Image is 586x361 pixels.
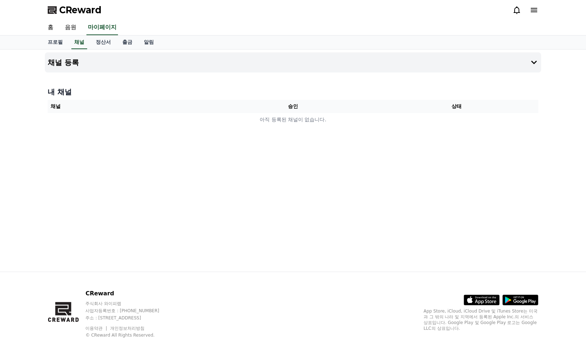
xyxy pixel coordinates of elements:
[45,52,541,72] button: 채널 등록
[86,20,118,35] a: 마이페이지
[424,308,538,331] p: App Store, iCloud, iCloud Drive 및 iTunes Store는 미국과 그 밖의 나라 및 지역에서 등록된 Apple Inc.의 서비스 상표입니다. Goo...
[90,36,117,49] a: 정산서
[138,36,160,49] a: 알림
[71,36,87,49] a: 채널
[42,36,68,49] a: 프로필
[85,315,173,321] p: 주소 : [STREET_ADDRESS]
[85,326,108,331] a: 이용약관
[85,289,173,298] p: CReward
[117,36,138,49] a: 출금
[48,4,101,16] a: CReward
[211,100,375,113] th: 승인
[48,100,211,113] th: 채널
[85,332,173,338] p: © CReward All Rights Reserved.
[85,301,173,306] p: 주식회사 와이피랩
[110,326,145,331] a: 개인정보처리방침
[59,20,82,35] a: 음원
[85,308,173,314] p: 사업자등록번호 : [PHONE_NUMBER]
[42,20,59,35] a: 홈
[375,100,538,113] th: 상태
[48,58,79,66] h4: 채널 등록
[48,87,538,97] h4: 내 채널
[59,4,101,16] span: CReward
[48,113,538,126] td: 아직 등록된 채널이 없습니다.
